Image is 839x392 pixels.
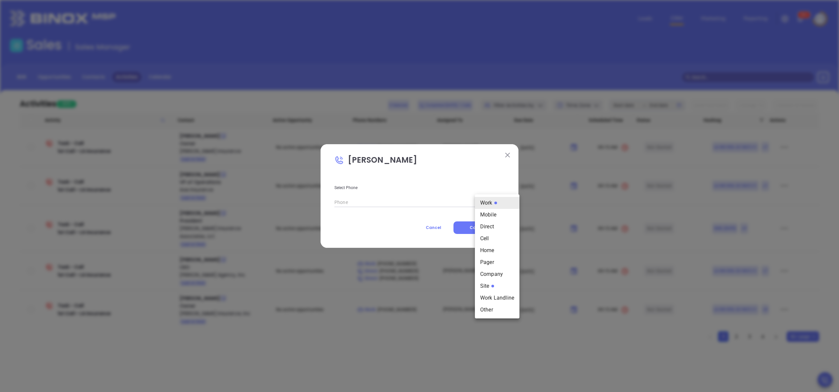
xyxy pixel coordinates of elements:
li: Direct [475,221,519,233]
li: Work Landline [475,292,519,304]
li: Company [475,268,519,280]
li: Work [475,197,519,209]
li: Mobile [475,209,519,221]
li: Pager [475,256,519,268]
li: Cell [475,233,519,245]
li: Home [475,245,519,256]
li: Site [475,280,519,292]
li: Other [475,304,519,316]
